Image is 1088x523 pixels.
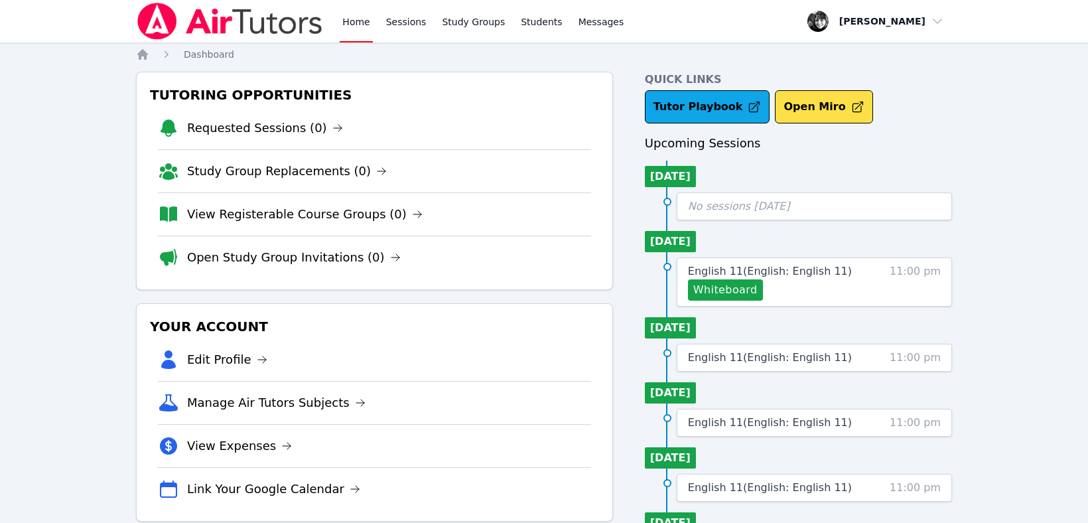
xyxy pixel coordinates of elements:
a: Open Study Group Invitations (0) [187,248,401,267]
span: Messages [578,15,624,29]
span: English 11 ( English: English 11 ) [688,351,852,364]
img: Air Tutors [136,3,324,40]
h3: Tutoring Opportunities [147,83,602,107]
a: English 11(English: English 11) [688,350,852,366]
a: View Expenses [187,437,292,455]
h3: Upcoming Sessions [645,134,952,153]
button: Open Miro [775,90,872,123]
span: English 11 ( English: English 11 ) [688,481,852,494]
a: English 11(English: English 11) [688,415,852,431]
a: Edit Profile [187,350,267,369]
li: [DATE] [645,166,696,187]
a: View Registerable Course Groups (0) [187,205,423,224]
span: 11:00 pm [890,415,941,431]
h3: Your Account [147,315,602,338]
a: Tutor Playbook [645,90,770,123]
button: Whiteboard [688,279,763,301]
span: English 11 ( English: English 11 ) [688,416,852,429]
span: 11:00 pm [890,480,941,496]
a: English 11(English: English 11) [688,263,852,279]
span: English 11 ( English: English 11 ) [688,265,852,277]
span: No sessions [DATE] [688,200,790,212]
a: English 11(English: English 11) [688,480,852,496]
a: Study Group Replacements (0) [187,162,387,181]
h4: Quick Links [645,72,952,88]
li: [DATE] [645,231,696,252]
nav: Breadcrumb [136,48,952,61]
li: [DATE] [645,382,696,404]
a: Requested Sessions (0) [187,119,343,137]
span: 11:00 pm [890,350,941,366]
a: Dashboard [184,48,234,61]
a: Manage Air Tutors Subjects [187,394,366,412]
span: Dashboard [184,49,234,60]
a: Link Your Google Calendar [187,480,360,498]
li: [DATE] [645,447,696,469]
span: 11:00 pm [890,263,941,301]
li: [DATE] [645,317,696,338]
